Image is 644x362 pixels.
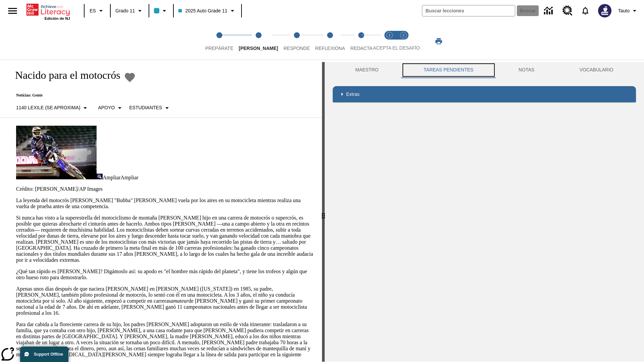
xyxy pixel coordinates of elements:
button: TAREAS PENDIENTES [401,62,496,78]
em: amateur [171,298,189,304]
button: NOTAS [496,62,557,78]
button: Seleccionar estudiante [126,102,174,114]
button: Acepta el desafío contesta step 2 of 2 [394,23,413,60]
button: Lenguaje: ES, Selecciona un idioma [87,5,108,17]
span: Reflexiona [315,46,345,51]
button: Añadir a mis Favoritas - Nacido para el motocrós [124,71,136,83]
button: Tipo de apoyo, Apoyo [95,102,126,114]
span: Responde [283,46,310,51]
span: Support Offline [34,352,63,357]
span: ES [90,7,96,14]
div: Portada [26,2,70,20]
p: Apoyo [98,104,115,111]
a: Notificaciones [577,2,594,19]
button: Maestro [333,62,401,78]
div: activity [325,62,644,362]
span: [PERSON_NAME] [239,46,278,51]
img: Ampliar [97,174,103,179]
div: Extras [333,86,636,102]
p: Si nunca has visto a la superestrella del motociclismo de montaña [PERSON_NAME] hijo en una carre... [16,215,314,263]
span: Prepárate [205,46,233,51]
button: Escoja un nuevo avatar [594,2,615,19]
span: Edición de NJ [45,16,70,20]
span: 2025 Auto Grade 11 [178,7,227,14]
div: Instructional Panel Tabs [333,62,636,78]
div: Pulsa la tecla de intro o la barra espaciadora y luego presiona las flechas de derecha e izquierd... [322,62,325,362]
text: 2 [402,34,404,37]
button: Support Offline [20,347,68,362]
button: Responde step 3 of 5 [278,23,315,60]
button: Abrir el menú lateral [3,1,22,21]
button: VOCABULARIO [557,62,636,78]
p: La leyenda del motocrós [PERSON_NAME] "Bubba" [PERSON_NAME] vuela por los aires en su motocicleta... [16,197,314,209]
p: 1140 Lexile (Se aproxima) [16,104,80,111]
a: Centro de información [540,2,558,20]
button: Imprimir [428,35,449,47]
button: Grado: Grado 11, Elige un grado [113,5,147,17]
input: Buscar campo [422,5,515,16]
button: El color de la clase es azul claro. Cambiar el color de la clase. [151,5,171,17]
span: ACEPTA EL DESAFÍO [373,45,420,51]
button: Acepta el desafío lee step 1 of 2 [380,23,399,60]
span: Redacta [351,46,373,51]
button: Clase: 2025 Auto Grade 11, Selecciona una clase [176,5,239,17]
button: Perfil/Configuración [615,5,641,17]
img: El corredor de motocrós James Stewart vuela por los aires en su motocicleta de montaña. [16,126,97,179]
text: 1 [388,34,390,37]
p: ¿Qué tan rápido es [PERSON_NAME]? Digámoslo así: su apodo es "el hombre más rápido del planeta", ... [16,268,314,281]
p: Crédito: [PERSON_NAME]/AP Images [16,186,314,192]
span: Ampliar [103,175,120,180]
span: Ampliar [120,175,138,180]
button: Lee step 2 of 5 [233,23,283,60]
a: Centro de recursos, Se abrirá en una pestaña nueva. [558,2,577,20]
button: Prepárate step 1 of 5 [200,23,239,60]
span: Tauto [618,7,630,14]
button: Reflexiona step 4 of 5 [310,23,351,60]
img: Avatar [598,4,611,17]
p: Extras [346,91,360,98]
p: Noticias: Gente [8,93,174,98]
button: Seleccione Lexile, 1140 Lexile (Se aproxima) [13,102,92,114]
h1: Nacido para el motocrós [8,69,120,81]
span: Grado 11 [115,7,135,14]
p: Estudiantes [129,104,162,111]
button: Redacta step 5 of 5 [345,23,378,60]
p: Apenas unos días después de que naciera [PERSON_NAME] en [PERSON_NAME] ([US_STATE]) en 1985, su p... [16,286,314,316]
